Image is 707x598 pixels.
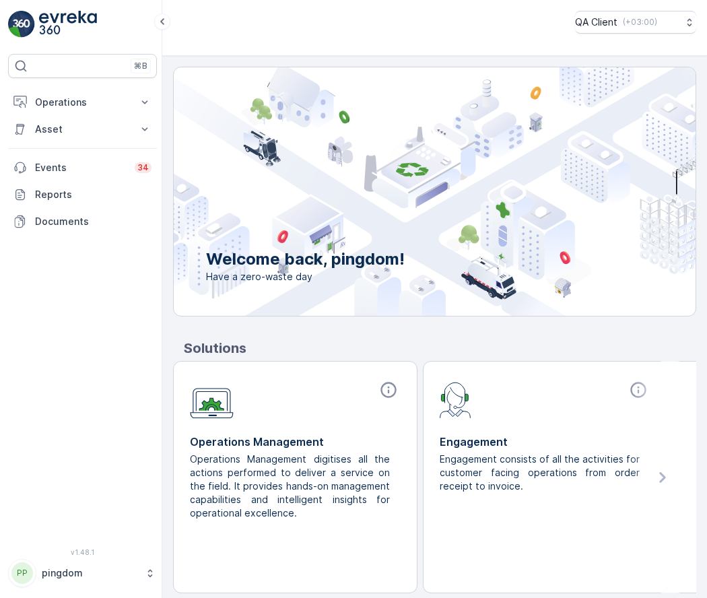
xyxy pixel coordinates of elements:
p: Operations Management [190,434,401,450]
p: QA Client [575,15,617,29]
p: ⌘B [134,61,147,71]
p: 34 [137,162,149,173]
span: Have a zero-waste day [206,270,405,284]
a: Reports [8,181,157,208]
p: Documents [35,215,151,228]
button: Asset [8,116,157,143]
p: Solutions [184,338,696,358]
img: logo_light-DOdMpM7g.png [39,11,97,38]
p: ( +03:00 ) [623,17,657,28]
p: pingdom [42,566,138,580]
p: Welcome back, pingdom! [206,248,405,270]
p: Operations [35,96,130,109]
button: PPpingdom [8,559,157,587]
a: Events34 [8,154,157,181]
p: Engagement consists of all the activities for customer facing operations from order receipt to in... [440,453,640,493]
div: PP [11,562,33,584]
p: Reports [35,188,151,201]
img: module-icon [440,380,471,418]
button: Operations [8,89,157,116]
img: module-icon [190,380,234,419]
p: Asset [35,123,130,136]
p: Events [35,161,127,174]
a: Documents [8,208,157,235]
p: Engagement [440,434,650,450]
span: v 1.48.1 [8,548,157,556]
p: Operations Management digitises all the actions performed to deliver a service on the field. It p... [190,453,390,520]
img: city illustration [113,67,696,316]
img: logo [8,11,35,38]
button: QA Client(+03:00) [575,11,696,34]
